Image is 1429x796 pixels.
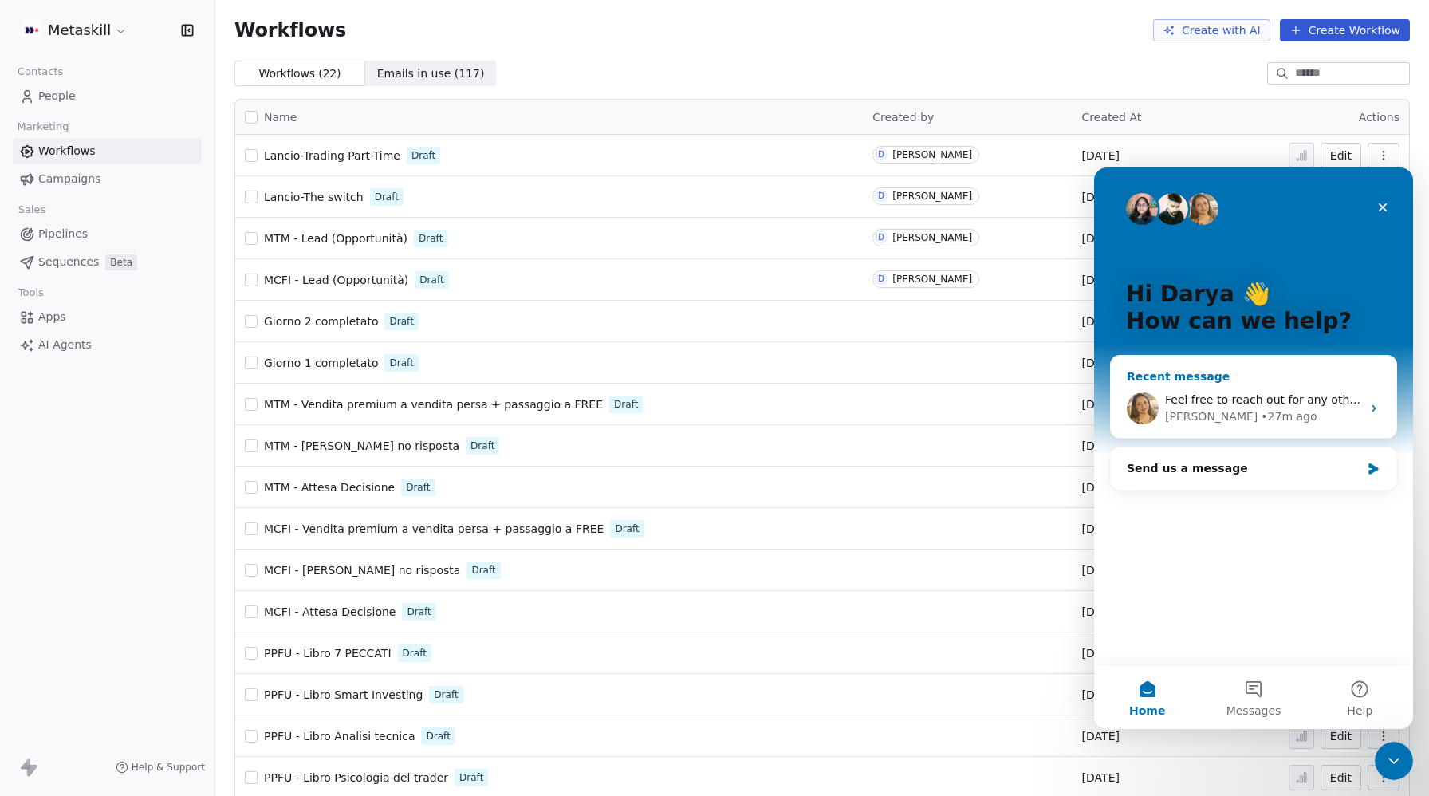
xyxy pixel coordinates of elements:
a: Workflows [13,138,202,164]
span: MTM - [PERSON_NAME] no risposta [264,439,459,452]
iframe: Intercom live chat [1375,742,1413,780]
span: [DATE] [1082,604,1120,620]
div: Send us a message [33,293,266,309]
span: Draft [406,480,430,495]
span: Draft [389,356,413,370]
a: Giorno 1 completato [264,355,378,371]
button: Create with AI [1153,19,1270,41]
span: Messages [132,538,187,549]
span: Metaskill [48,20,111,41]
span: Home [35,538,71,549]
div: [PERSON_NAME] [71,241,163,258]
button: Create Workflow [1280,19,1410,41]
span: Name [264,109,297,126]
span: Draft [426,729,450,743]
span: PPFU - Libro 7 PECCATI [264,647,392,660]
span: Draft [375,190,399,204]
span: Draft [615,522,639,536]
span: [DATE] [1082,396,1120,412]
span: Beta [105,254,137,270]
span: Lancio-Trading Part-Time [264,149,400,162]
a: People [13,83,202,109]
span: [DATE] [1082,770,1120,786]
span: [DATE] [1082,562,1120,578]
span: Draft [470,439,494,453]
span: Draft [419,231,443,246]
span: Workflows [38,143,96,160]
span: Actions [1359,111,1399,124]
a: MCFI - Vendita premium a vendita persa + passaggio a FREE [264,521,604,537]
span: Help [253,538,278,549]
div: D [878,190,884,203]
span: AI Agents [38,337,92,353]
span: Created At [1082,111,1142,124]
span: Draft [614,397,638,412]
span: Workflows [234,19,346,41]
span: PPFU - Libro Psicologia del trader [264,771,448,784]
span: [DATE] [1082,148,1120,164]
span: Tools [11,281,50,305]
span: Draft [411,148,435,163]
a: Giorno 2 completato [264,313,378,329]
span: MCFI - Vendita premium a vendita persa + passaggio a FREE [264,522,604,535]
span: Apps [38,309,66,325]
a: MTM - Attesa Decisione [264,479,395,495]
span: [DATE] [1082,521,1120,537]
div: • 27m ago [167,241,222,258]
span: PPFU - Libro Smart Investing [264,688,423,701]
span: PPFU - Libro Analisi tecnica [264,730,415,743]
a: MCFI - [PERSON_NAME] no risposta [264,562,460,578]
span: Draft [419,273,443,287]
iframe: Intercom live chat [1094,167,1413,729]
span: Created by [872,111,934,124]
div: Close [274,26,303,54]
span: Draft [471,563,495,577]
span: Draft [459,770,483,785]
button: Edit [1321,765,1361,790]
span: Giorno 1 completato [264,357,378,369]
span: Sales [11,198,53,222]
span: MCFI - [PERSON_NAME] no risposta [264,564,460,577]
a: PPFU - Libro 7 PECCATI [264,645,392,661]
a: Edit [1321,723,1361,749]
a: MTM - Lead (Opportunità) [264,231,407,246]
img: AVATAR%20METASKILL%20-%20Colori%20Positivo.png [22,21,41,40]
span: Draft [389,314,413,329]
a: SequencesBeta [13,249,202,275]
button: Edit [1321,143,1361,168]
a: MTM - Vendita premium a vendita persa + passaggio a FREE [264,396,603,412]
span: Help & Support [132,761,205,774]
span: MTM - Vendita premium a vendita persa + passaggio a FREE [264,398,603,411]
a: Lancio-The switch [264,189,364,205]
span: Lancio-The switch [264,191,364,203]
span: [DATE] [1082,479,1120,495]
span: [DATE] [1082,231,1120,246]
div: [PERSON_NAME] [892,191,972,202]
span: Marketing [10,115,76,139]
a: MCFI - Lead (Opportunità) [264,272,408,288]
a: Pipelines [13,221,202,247]
span: Contacts [10,60,70,84]
span: Draft [434,688,458,702]
span: [DATE] [1082,645,1120,661]
div: D [878,231,884,244]
span: Campaigns [38,171,100,187]
div: [PERSON_NAME] [892,274,972,285]
a: Lancio-Trading Part-Time [264,148,400,164]
span: [DATE] [1082,189,1120,205]
span: [DATE] [1082,272,1120,288]
span: Feel free to reach out for any other questions, I will be happy to help! Thank you for choosing S... [71,226,668,238]
a: PPFU - Libro Analisi tecnica [264,728,415,744]
span: MTM - Attesa Decisione [264,481,395,494]
span: MCFI - Attesa Decisione [264,605,396,618]
div: D [878,273,884,286]
a: MCFI - Attesa Decisione [264,604,396,620]
span: Draft [407,605,431,619]
a: MTM - [PERSON_NAME] no risposta [264,438,459,454]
